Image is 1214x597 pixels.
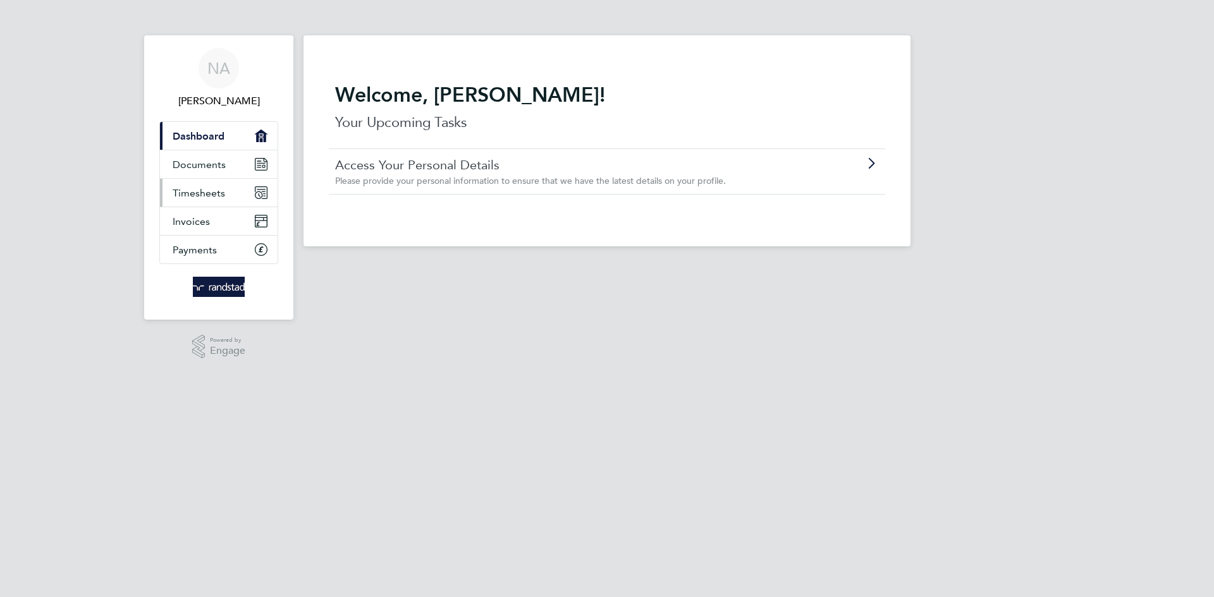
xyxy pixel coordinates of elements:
[335,82,879,107] h2: Welcome, [PERSON_NAME]!
[173,244,217,256] span: Payments
[192,335,246,359] a: Powered byEngage
[335,175,726,186] span: Please provide your personal information to ensure that we have the latest details on your profile.
[159,93,278,109] span: Nigel Ashford
[335,112,879,133] p: Your Upcoming Tasks
[160,122,278,150] a: Dashboard
[210,335,245,346] span: Powered by
[160,207,278,235] a: Invoices
[160,236,278,263] a: Payments
[210,346,245,356] span: Engage
[144,35,293,320] nav: Main navigation
[173,187,225,199] span: Timesheets
[160,179,278,207] a: Timesheets
[207,60,230,76] span: NA
[335,157,807,173] a: Access Your Personal Details
[159,48,278,109] a: NA[PERSON_NAME]
[159,277,278,297] a: Go to home page
[193,277,245,297] img: randstad-logo-retina.png
[173,215,210,227] span: Invoices
[173,130,224,142] span: Dashboard
[173,159,226,171] span: Documents
[160,150,278,178] a: Documents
